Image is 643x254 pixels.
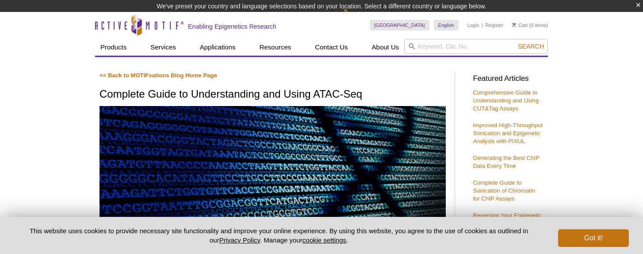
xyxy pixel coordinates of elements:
[254,39,297,56] a: Resources
[516,42,547,50] button: Search
[404,39,548,54] input: Keyword, Cat. No.
[512,20,548,30] li: (0 items)
[473,75,543,83] h3: Featured Articles
[95,39,132,56] a: Products
[558,229,629,247] button: Got it!
[219,236,260,244] a: Privacy Policy
[310,39,353,56] a: Contact Us
[343,7,367,27] img: Change Here
[473,122,543,144] a: Improved High-Throughput Sonication and Epigenetic Analysis with PIXUL
[195,39,241,56] a: Applications
[145,39,181,56] a: Services
[188,23,276,30] h2: Enabling Epigenetics Research
[482,20,483,30] li: |
[473,212,541,227] a: Reversing Your Epigenetic Age
[473,179,535,202] a: Complete Guide to Sonication of Chromatin for ChIP Assays
[367,39,405,56] a: About Us
[473,155,539,169] a: Generating the Best ChIP Data Every Time
[14,226,543,245] p: This website uses cookies to provide necessary site functionality and improve your online experie...
[512,22,528,28] a: Cart
[473,89,539,112] a: Comprehensive Guide to Understanding and Using CUT&Tag Assays
[100,72,217,79] a: << Back to MOTIFvations Blog Home Page
[100,88,446,101] h1: Complete Guide to Understanding and Using ATAC-Seq
[485,22,503,28] a: Register
[467,22,479,28] a: Login
[518,43,544,50] span: Search
[302,236,346,244] button: cookie settings
[512,23,516,27] img: Your Cart
[434,20,459,30] a: English
[370,20,429,30] a: [GEOGRAPHIC_DATA]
